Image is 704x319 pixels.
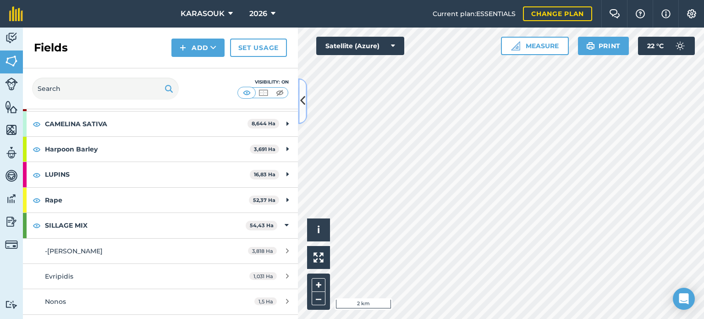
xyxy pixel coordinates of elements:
img: Four arrows, one pointing top left, one top right, one bottom right and the last bottom left [313,252,324,263]
a: Nonos1,5 Ha [23,289,298,314]
img: svg+xml;base64,PHN2ZyB4bWxucz0iaHR0cDovL3d3dy53My5vcmcvMjAwMC9zdmciIHdpZHRoPSI1NiIgaGVpZ2h0PSI2MC... [5,100,18,114]
img: A cog icon [686,9,697,18]
div: Harpoon Barley3,691 Ha [23,137,298,162]
div: Visibility: On [237,78,289,86]
img: Two speech bubbles overlapping with the left bubble in the forefront [609,9,620,18]
button: 22 °C [638,37,695,55]
div: Open Intercom Messenger [673,288,695,310]
img: svg+xml;base64,PHN2ZyB4bWxucz0iaHR0cDovL3d3dy53My5vcmcvMjAwMC9zdmciIHdpZHRoPSIxOCIgaGVpZ2h0PSIyNC... [33,195,41,206]
img: svg+xml;base64,PHN2ZyB4bWxucz0iaHR0cDovL3d3dy53My5vcmcvMjAwMC9zdmciIHdpZHRoPSI1NiIgaGVpZ2h0PSI2MC... [5,54,18,68]
strong: Harpoon Barley [45,137,250,162]
img: svg+xml;base64,PD94bWwgdmVyc2lvbj0iMS4wIiBlbmNvZGluZz0idXRmLTgiPz4KPCEtLSBHZW5lcmF0b3I6IEFkb2JlIE... [5,31,18,45]
strong: Rape [45,188,249,213]
button: – [312,292,325,305]
button: Measure [501,37,569,55]
div: Rape52,37 Ha [23,188,298,213]
img: svg+xml;base64,PHN2ZyB4bWxucz0iaHR0cDovL3d3dy53My5vcmcvMjAwMC9zdmciIHdpZHRoPSIxOCIgaGVpZ2h0PSIyNC... [33,169,41,180]
img: svg+xml;base64,PHN2ZyB4bWxucz0iaHR0cDovL3d3dy53My5vcmcvMjAwMC9zdmciIHdpZHRoPSIxOCIgaGVpZ2h0PSIyNC... [33,220,41,231]
span: Evripidis [45,272,73,280]
span: KARASOUK [181,8,225,19]
img: svg+xml;base64,PD94bWwgdmVyc2lvbj0iMS4wIiBlbmNvZGluZz0idXRmLTgiPz4KPCEtLSBHZW5lcmF0b3I6IEFkb2JlIE... [5,192,18,206]
img: svg+xml;base64,PHN2ZyB4bWxucz0iaHR0cDovL3d3dy53My5vcmcvMjAwMC9zdmciIHdpZHRoPSI1NiIgaGVpZ2h0PSI2MC... [5,123,18,137]
img: svg+xml;base64,PHN2ZyB4bWxucz0iaHR0cDovL3d3dy53My5vcmcvMjAwMC9zdmciIHdpZHRoPSIxOSIgaGVpZ2h0PSIyNC... [586,40,595,51]
img: svg+xml;base64,PHN2ZyB4bWxucz0iaHR0cDovL3d3dy53My5vcmcvMjAwMC9zdmciIHdpZHRoPSIxNyIgaGVpZ2h0PSIxNy... [661,8,671,19]
img: svg+xml;base64,PHN2ZyB4bWxucz0iaHR0cDovL3d3dy53My5vcmcvMjAwMC9zdmciIHdpZHRoPSIxOCIgaGVpZ2h0PSIyNC... [33,144,41,155]
span: 1,5 Ha [254,297,277,305]
strong: SILLAGE MIX [45,213,246,238]
button: i [307,218,330,241]
img: svg+xml;base64,PD94bWwgdmVyc2lvbj0iMS4wIiBlbmNvZGluZz0idXRmLTgiPz4KPCEtLSBHZW5lcmF0b3I6IEFkb2JlIE... [5,300,18,309]
div: LUPINS16,83 Ha [23,162,298,187]
img: svg+xml;base64,PD94bWwgdmVyc2lvbj0iMS4wIiBlbmNvZGluZz0idXRmLTgiPz4KPCEtLSBHZW5lcmF0b3I6IEFkb2JlIE... [5,215,18,229]
span: 22 ° C [647,37,664,55]
strong: CAMELINA SATIVA [45,112,247,136]
div: CAMELINA SATIVA8,644 Ha [23,112,298,136]
img: Ruler icon [511,41,520,50]
button: Add [171,39,225,57]
img: svg+xml;base64,PHN2ZyB4bWxucz0iaHR0cDovL3d3dy53My5vcmcvMjAwMC9zdmciIHdpZHRoPSIxNCIgaGVpZ2h0PSIyNC... [180,42,186,53]
strong: LUPINS [45,162,250,187]
strong: 8,644 Ha [252,120,275,127]
img: svg+xml;base64,PHN2ZyB4bWxucz0iaHR0cDovL3d3dy53My5vcmcvMjAwMC9zdmciIHdpZHRoPSI1MCIgaGVpZ2h0PSI0MC... [241,88,253,97]
img: svg+xml;base64,PHN2ZyB4bWxucz0iaHR0cDovL3d3dy53My5vcmcvMjAwMC9zdmciIHdpZHRoPSI1MCIgaGVpZ2h0PSI0MC... [274,88,286,97]
img: svg+xml;base64,PHN2ZyB4bWxucz0iaHR0cDovL3d3dy53My5vcmcvMjAwMC9zdmciIHdpZHRoPSIxOCIgaGVpZ2h0PSIyNC... [33,118,41,129]
strong: 52,37 Ha [253,197,275,203]
strong: 3,691 Ha [254,146,275,152]
a: Change plan [523,6,592,21]
h2: Fields [34,40,68,55]
img: svg+xml;base64,PHN2ZyB4bWxucz0iaHR0cDovL3d3dy53My5vcmcvMjAwMC9zdmciIHdpZHRoPSIxOSIgaGVpZ2h0PSIyNC... [165,83,173,94]
span: Nonos [45,297,66,306]
span: 3,818 Ha [248,247,277,255]
img: svg+xml;base64,PD94bWwgdmVyc2lvbj0iMS4wIiBlbmNvZGluZz0idXRmLTgiPz4KPCEtLSBHZW5lcmF0b3I6IEFkb2JlIE... [671,37,689,55]
span: 2026 [249,8,267,19]
span: -[PERSON_NAME] [45,247,103,255]
button: Print [578,37,629,55]
img: A question mark icon [635,9,646,18]
a: -[PERSON_NAME]3,818 Ha [23,239,298,263]
img: svg+xml;base64,PD94bWwgdmVyc2lvbj0iMS4wIiBlbmNvZGluZz0idXRmLTgiPz4KPCEtLSBHZW5lcmF0b3I6IEFkb2JlIE... [5,238,18,251]
strong: 16,83 Ha [254,171,275,178]
strong: 54,43 Ha [250,222,274,229]
span: i [317,224,320,235]
a: Evripidis1,031 Ha [23,264,298,289]
img: fieldmargin Logo [9,6,23,21]
button: Satellite (Azure) [316,37,404,55]
img: svg+xml;base64,PD94bWwgdmVyc2lvbj0iMS4wIiBlbmNvZGluZz0idXRmLTgiPz4KPCEtLSBHZW5lcmF0b3I6IEFkb2JlIE... [5,78,18,90]
span: Current plan : ESSENTIALS [433,9,516,19]
img: svg+xml;base64,PD94bWwgdmVyc2lvbj0iMS4wIiBlbmNvZGluZz0idXRmLTgiPz4KPCEtLSBHZW5lcmF0b3I6IEFkb2JlIE... [5,146,18,160]
span: 1,031 Ha [249,272,277,280]
a: Set usage [230,39,287,57]
button: + [312,278,325,292]
input: Search [32,78,179,100]
img: svg+xml;base64,PHN2ZyB4bWxucz0iaHR0cDovL3d3dy53My5vcmcvMjAwMC9zdmciIHdpZHRoPSI1MCIgaGVpZ2h0PSI0MC... [258,88,269,97]
div: SILLAGE MIX54,43 Ha [23,213,298,238]
img: svg+xml;base64,PD94bWwgdmVyc2lvbj0iMS4wIiBlbmNvZGluZz0idXRmLTgiPz4KPCEtLSBHZW5lcmF0b3I6IEFkb2JlIE... [5,169,18,183]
